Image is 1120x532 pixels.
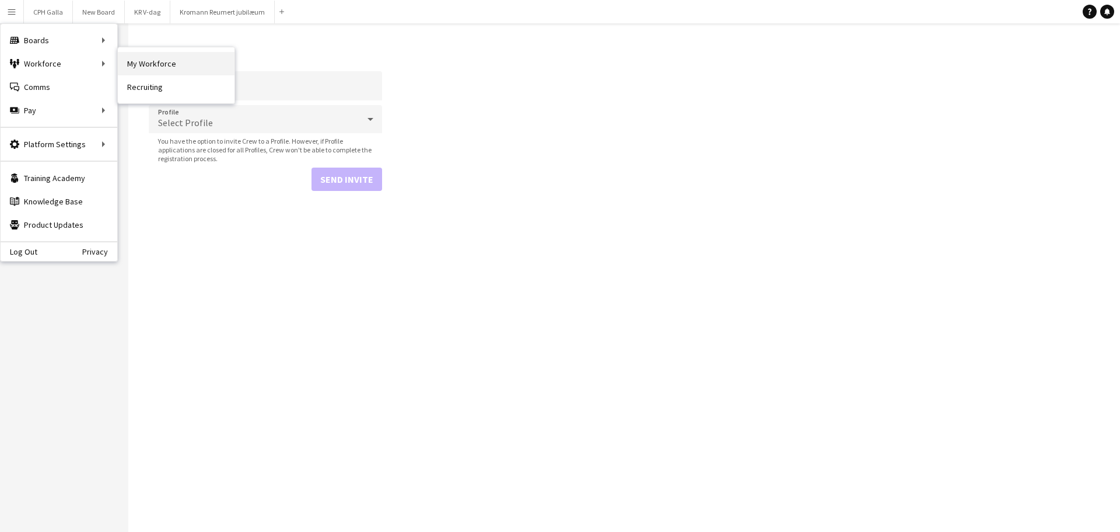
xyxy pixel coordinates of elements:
span: Select Profile [158,117,213,128]
button: CPH Galla [24,1,73,23]
div: Boards [1,29,117,52]
a: Training Academy [1,166,117,190]
div: Pay [1,99,117,122]
a: Product Updates [1,213,117,237]
button: New Board [73,1,125,23]
a: Privacy [82,247,117,256]
a: Recruiting [118,75,235,99]
div: Workforce [1,52,117,75]
button: Kromann Reumert jubilæum [170,1,275,23]
h1: Invite contact [149,44,382,62]
a: Knowledge Base [1,190,117,213]
span: You have the option to invite Crew to a Profile. However, if Profile applications are closed for ... [149,137,382,163]
a: Log Out [1,247,37,256]
div: Platform Settings [1,133,117,156]
button: KR V-dag [125,1,170,23]
a: Comms [1,75,117,99]
a: My Workforce [118,52,235,75]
